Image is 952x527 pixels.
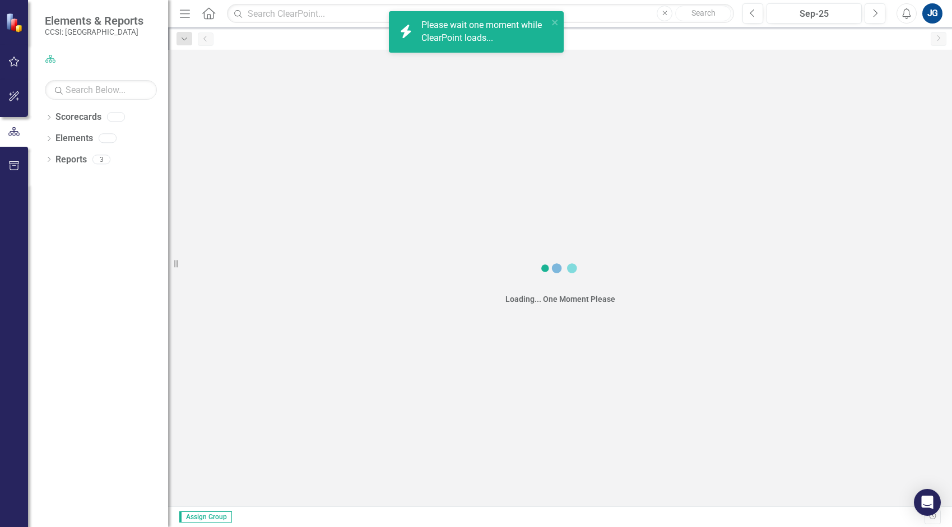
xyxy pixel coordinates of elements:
[770,7,858,21] div: Sep-25
[505,293,615,305] div: Loading... One Moment Please
[767,3,862,24] button: Sep-25
[45,80,157,100] input: Search Below...
[691,8,716,17] span: Search
[227,4,734,24] input: Search ClearPoint...
[551,16,559,29] button: close
[45,27,143,36] small: CCSI: [GEOGRAPHIC_DATA]
[675,6,731,21] button: Search
[55,132,93,145] a: Elements
[179,511,232,523] span: Assign Group
[45,14,143,27] span: Elements & Reports
[6,13,25,32] img: ClearPoint Strategy
[55,153,87,166] a: Reports
[421,19,548,45] div: Please wait one moment while ClearPoint loads...
[922,3,942,24] button: JG
[914,489,941,516] div: Open Intercom Messenger
[55,111,101,124] a: Scorecards
[92,155,110,164] div: 3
